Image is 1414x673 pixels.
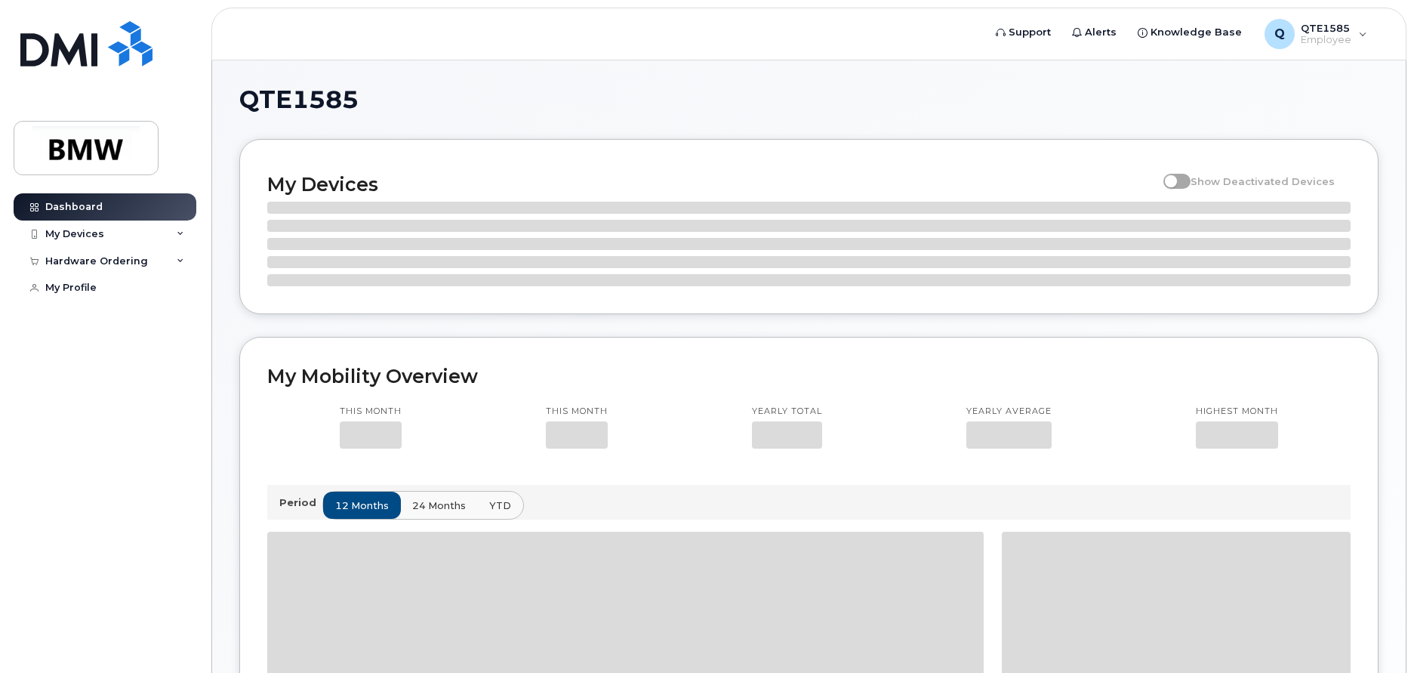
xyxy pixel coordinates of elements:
[966,406,1052,418] p: Yearly average
[1191,175,1335,187] span: Show Deactivated Devices
[489,499,511,513] span: YTD
[546,406,608,418] p: This month
[1196,406,1278,418] p: Highest month
[279,495,322,510] p: Period
[1163,167,1175,179] input: Show Deactivated Devices
[412,499,466,513] span: 24 months
[267,365,1351,387] h2: My Mobility Overview
[340,406,402,418] p: This month
[267,173,1156,196] h2: My Devices
[752,406,822,418] p: Yearly total
[239,88,359,111] span: QTE1585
